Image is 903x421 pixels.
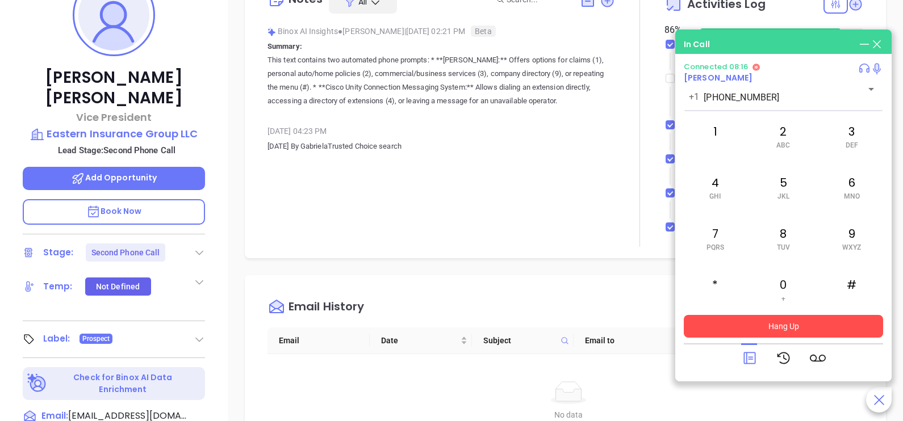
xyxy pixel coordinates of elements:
span: Beta [471,26,495,37]
th: Date [370,327,472,354]
div: Temp: [43,278,73,295]
a: Eastern Insurance Group LLC [23,126,205,142]
span: ABC [776,141,790,149]
span: Date [381,334,458,347]
span: Book Now [86,205,142,217]
span: MNO [844,192,860,200]
input: Enter phone number or name [704,92,846,103]
span: WXYZ [842,243,861,251]
span: PQRS [706,243,724,251]
img: Ai-Enrich-DaqCidB-.svg [27,373,47,393]
p: Lead Stage: Second Phone Call [28,143,205,158]
span: ● [338,27,343,36]
div: 2 [752,113,814,159]
div: [DATE] 04:23 PM [267,123,615,140]
th: Email [267,327,370,354]
div: 6 [821,165,883,210]
p: This text contains two automated phone prompts: * **[PERSON_NAME]:** Offers options for claims (1... [267,53,615,108]
span: Subject [483,334,557,347]
div: Binox AI Insights [PERSON_NAME] | [DATE] 02:21 PM [267,23,615,40]
div: Stage: [43,244,74,261]
div: Label: [43,330,70,347]
div: 0 [752,267,814,312]
p: +1 [689,90,699,104]
span: DEF [846,141,858,149]
div: Email History [289,301,364,316]
div: 8 [752,216,814,261]
img: svg%3e [267,28,276,36]
div: Second Phone Call [91,243,160,262]
div: 86 % [664,23,686,37]
a: [PERSON_NAME] [684,72,752,83]
button: Open [863,81,879,97]
span: Add Opportunity [71,172,157,183]
span: TUV [777,243,790,251]
p: [DATE] By GabrielaTrusted Choice search [267,140,615,153]
p: Vice President [23,110,205,125]
p: Check for Binox AI Data Enrichment [49,372,197,395]
b: Summary: [267,42,302,50]
div: # [821,267,883,312]
div: In Call [684,39,710,50]
span: JKL [777,192,789,200]
div: 3 [821,113,883,159]
span: + [781,294,785,302]
div: 7 [684,216,746,261]
div: 9 [821,216,883,261]
div: Not Defined [96,277,140,296]
span: Connected [684,61,727,72]
div: 4 [684,165,746,210]
span: GHI [709,192,721,200]
div: 5 [752,165,814,210]
div: 1 [684,113,746,159]
span: 08:16 [729,61,749,72]
div: No data [281,409,856,421]
button: Hang Up [684,315,883,338]
th: Email to [574,327,676,354]
p: [PERSON_NAME] [PERSON_NAME] [23,68,205,108]
span: Prospect [82,332,110,345]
